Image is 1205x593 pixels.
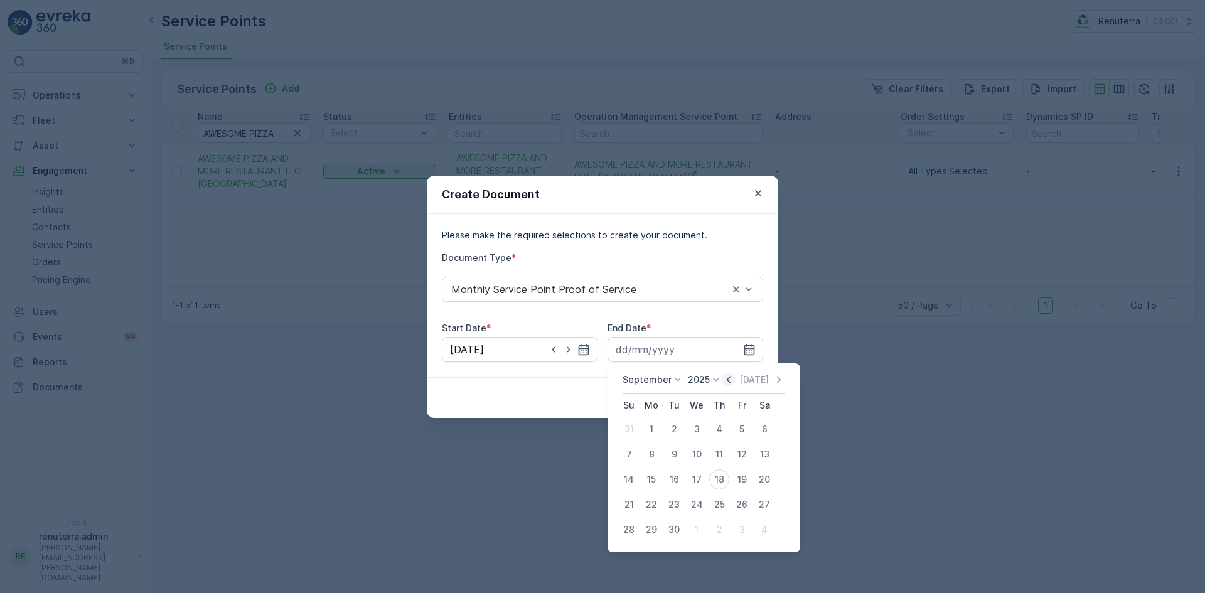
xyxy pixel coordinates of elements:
[687,419,707,439] div: 3
[754,419,774,439] div: 6
[754,494,774,515] div: 27
[709,444,729,464] div: 11
[641,520,661,540] div: 29
[619,469,639,489] div: 14
[664,469,684,489] div: 16
[739,373,769,386] p: [DATE]
[608,323,646,333] label: End Date
[685,394,708,417] th: Wednesday
[732,469,752,489] div: 19
[619,444,639,464] div: 7
[641,494,661,515] div: 22
[664,494,684,515] div: 23
[619,520,639,540] div: 28
[732,444,752,464] div: 12
[442,323,486,333] label: Start Date
[442,337,597,362] input: dd/mm/yyyy
[732,419,752,439] div: 5
[709,520,729,540] div: 2
[687,494,707,515] div: 24
[731,394,753,417] th: Friday
[608,337,763,362] input: dd/mm/yyyy
[754,469,774,489] div: 20
[640,394,663,417] th: Monday
[687,469,707,489] div: 17
[641,419,661,439] div: 1
[442,229,763,242] p: Please make the required selections to create your document.
[641,444,661,464] div: 8
[754,520,774,540] div: 4
[663,394,685,417] th: Tuesday
[708,394,731,417] th: Thursday
[442,186,540,203] p: Create Document
[664,419,684,439] div: 2
[754,444,774,464] div: 13
[687,444,707,464] div: 10
[664,444,684,464] div: 9
[709,469,729,489] div: 18
[619,494,639,515] div: 21
[732,494,752,515] div: 26
[732,520,752,540] div: 3
[619,419,639,439] div: 31
[641,469,661,489] div: 15
[688,373,710,386] p: 2025
[664,520,684,540] div: 30
[442,252,511,263] label: Document Type
[709,419,729,439] div: 4
[687,520,707,540] div: 1
[623,373,672,386] p: September
[709,494,729,515] div: 25
[753,394,776,417] th: Saturday
[618,394,640,417] th: Sunday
